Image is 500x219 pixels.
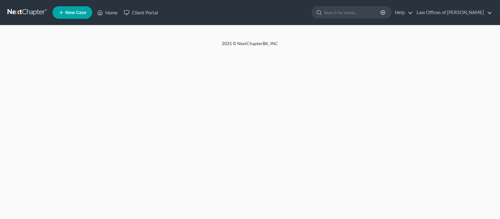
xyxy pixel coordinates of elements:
[94,7,121,18] a: Home
[65,10,86,15] span: New Case
[413,7,492,18] a: Law Offices of [PERSON_NAME]
[72,40,428,52] div: 2025 © NextChapterBK, INC
[324,7,381,18] input: Search by name...
[392,7,413,18] a: Help
[121,7,161,18] a: Client Portal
